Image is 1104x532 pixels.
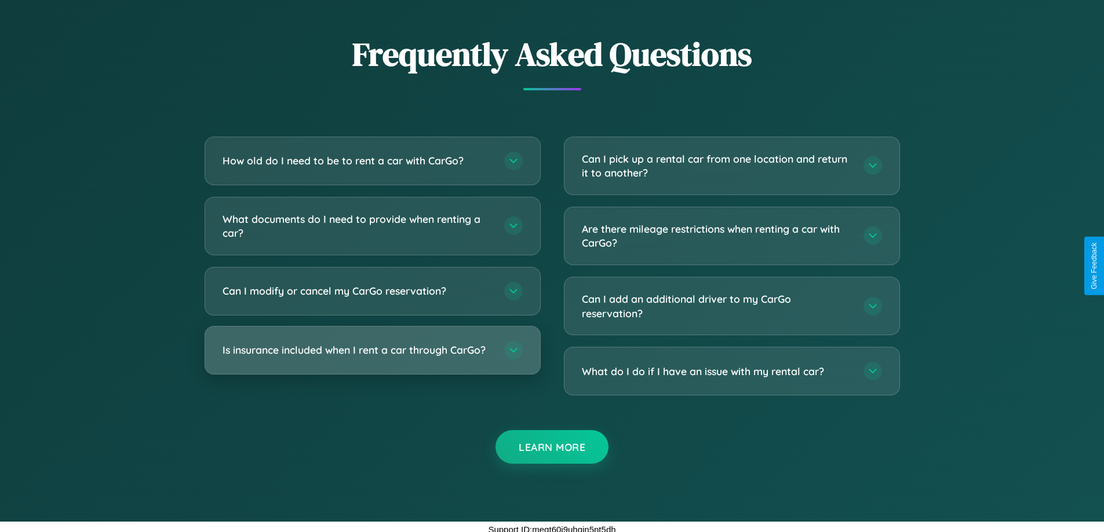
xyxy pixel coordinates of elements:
[223,212,493,240] h3: What documents do I need to provide when renting a car?
[205,32,900,76] h2: Frequently Asked Questions
[582,152,852,180] h3: Can I pick up a rental car from one location and return it to another?
[582,222,852,250] h3: Are there mileage restrictions when renting a car with CarGo?
[582,364,852,379] h3: What do I do if I have an issue with my rental car?
[1090,243,1098,289] div: Give Feedback
[223,284,493,298] h3: Can I modify or cancel my CarGo reservation?
[223,343,493,357] h3: Is insurance included when I rent a car through CarGo?
[495,430,609,464] button: Learn More
[582,292,852,320] h3: Can I add an additional driver to my CarGo reservation?
[223,153,493,168] h3: How old do I need to be to rent a car with CarGo?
